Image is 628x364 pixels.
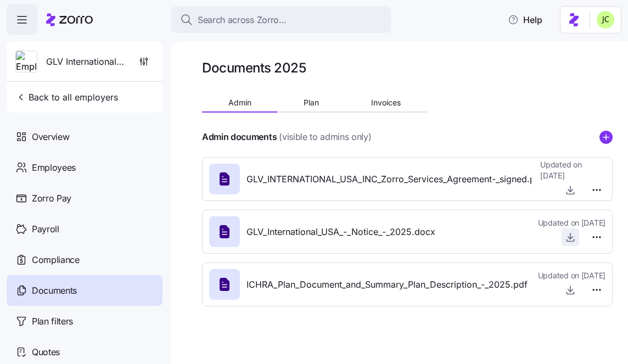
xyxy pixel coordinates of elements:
button: Help [499,9,551,31]
span: GLV_International_USA_-_Notice_-_2025.docx [246,225,435,239]
span: Documents [32,284,77,298]
span: Payroll [32,222,59,236]
a: Overview [7,121,162,152]
a: Documents [7,275,162,306]
button: Back to all employers [11,86,122,108]
button: Search across Zorro... [171,7,391,33]
span: GLV International [GEOGRAPHIC_DATA] [46,55,125,69]
span: (visible to admins only) [279,130,371,144]
span: Zorro Pay [32,192,71,205]
span: Plan filters [32,315,73,328]
h4: Admin documents [202,131,277,143]
span: Updated on [DATE] [538,270,605,281]
span: Back to all employers [15,91,118,104]
span: Updated on [DATE] [538,217,605,228]
a: Employees [7,152,162,183]
img: Employer logo [16,51,37,73]
span: Help [508,13,542,26]
span: Employees [32,161,76,175]
svg: add icon [599,131,613,144]
span: Compliance [32,253,80,267]
span: Updated on [DATE] [540,159,605,182]
span: Quotes [32,345,60,359]
a: Plan filters [7,306,162,337]
span: Invoices [371,99,401,107]
a: Zorro Pay [7,183,162,214]
span: Overview [32,130,69,144]
img: 0d5040ea9766abea509702906ec44285 [597,11,614,29]
span: Admin [228,99,251,107]
span: Search across Zorro... [198,13,287,27]
h1: Documents 2025 [202,59,306,76]
span: GLV_INTERNATIONAL_USA_INC_Zorro_Services_Agreement-_signed.pdf [246,172,544,186]
a: Compliance [7,244,162,275]
a: Payroll [7,214,162,244]
span: ICHRA_Plan_Document_and_Summary_Plan_Description_-_2025.pdf [246,278,528,292]
span: Plan [304,99,319,107]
